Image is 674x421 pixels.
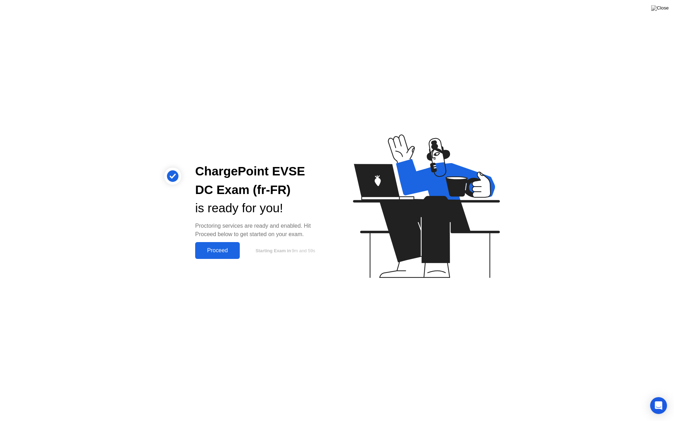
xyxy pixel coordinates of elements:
[197,247,238,254] div: Proceed
[651,5,669,11] img: Close
[195,242,240,259] button: Proceed
[292,248,315,253] span: 9m and 59s
[195,162,326,199] div: ChargePoint EVSE DC Exam (fr-FR)
[243,244,326,257] button: Starting Exam in9m and 59s
[650,397,667,414] div: Open Intercom Messenger
[195,199,326,218] div: is ready for you!
[195,222,326,239] div: Proctoring services are ready and enabled. Hit Proceed below to get started on your exam.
